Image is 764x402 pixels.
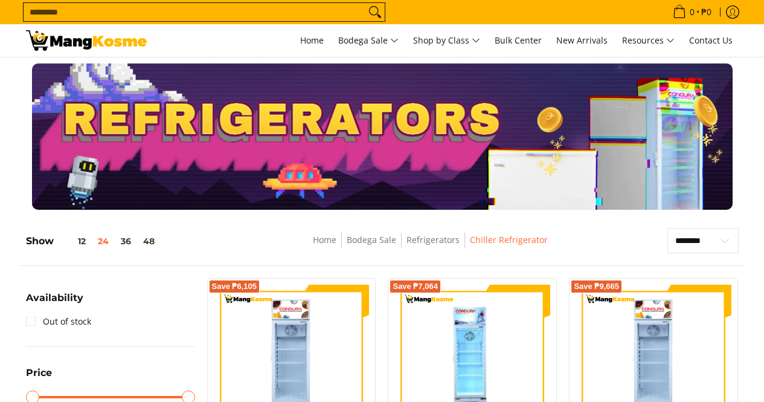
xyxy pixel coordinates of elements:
nav: Main Menu [159,24,739,57]
a: Bodega Sale [332,24,405,57]
a: New Arrivals [550,24,614,57]
span: Bulk Center [495,34,542,46]
span: Chiller Refrigerator [470,233,548,248]
h5: Show [26,235,161,247]
a: Resources [616,24,681,57]
span: Contact Us [689,34,733,46]
button: Search [365,3,385,21]
summary: Open [26,368,52,387]
button: 12 [54,236,92,246]
span: Resources [622,33,675,48]
span: New Arrivals [556,34,608,46]
a: Home [294,24,330,57]
a: Out of stock [26,312,91,331]
a: Bulk Center [489,24,548,57]
a: Refrigerators [406,234,460,245]
img: Bodega Sale Refrigerator l Mang Kosme: Home Appliances Warehouse Sale Chiller Refrigerator [26,30,147,51]
button: 48 [137,236,161,246]
span: Price [26,368,52,378]
nav: Breadcrumbs [232,233,629,260]
span: Availability [26,293,83,303]
a: Bodega Sale [347,234,396,245]
span: 0 [688,8,696,16]
span: Save ₱9,665 [574,283,619,290]
a: Home [313,234,336,245]
a: Shop by Class [407,24,486,57]
span: Save ₱7,064 [393,283,438,290]
span: Shop by Class [413,33,480,48]
span: Home [300,34,324,46]
a: Contact Us [683,24,739,57]
span: ₱0 [699,8,713,16]
summary: Open [26,293,83,312]
button: 24 [92,236,115,246]
span: Bodega Sale [338,33,399,48]
button: 36 [115,236,137,246]
span: Save ₱6,105 [212,283,257,290]
span: • [669,5,715,19]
